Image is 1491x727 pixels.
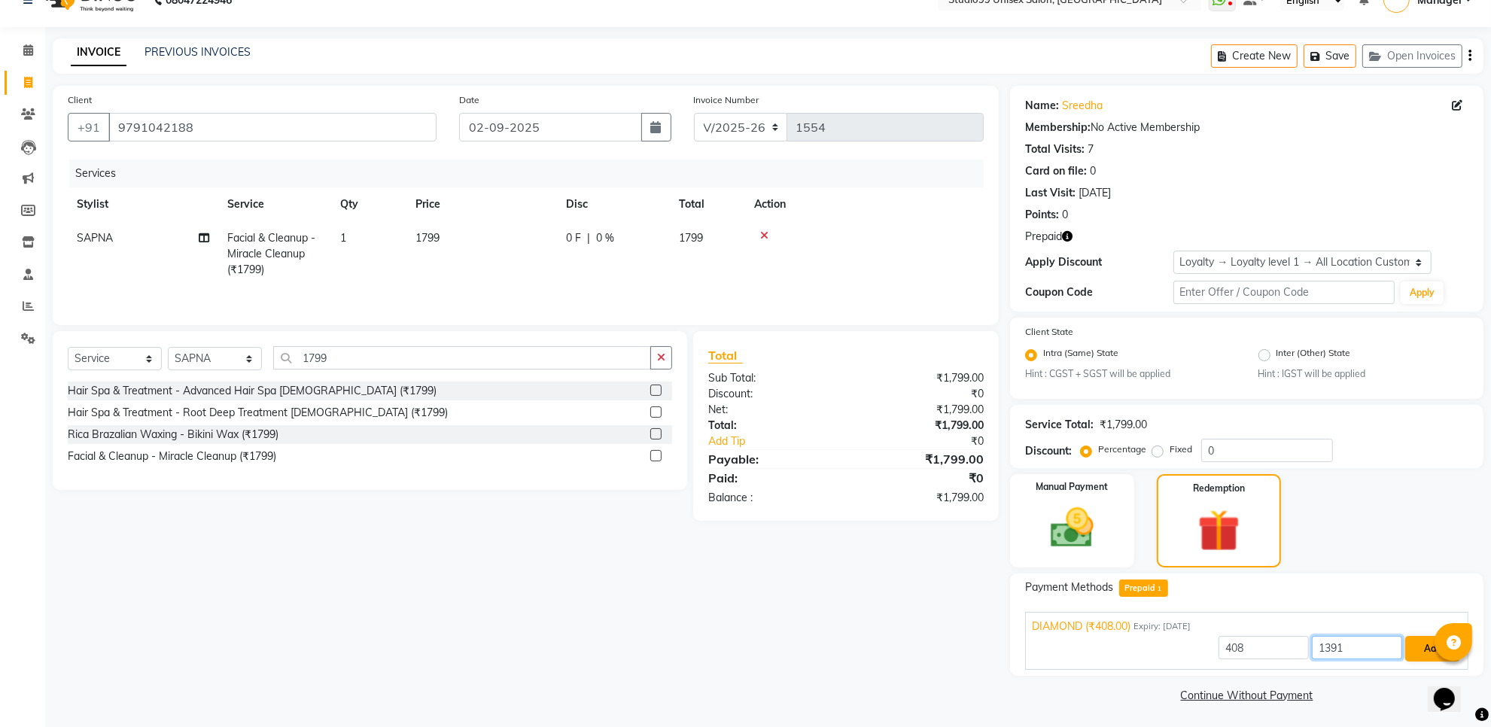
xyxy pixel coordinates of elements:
button: Save [1304,44,1356,68]
div: ₹0 [846,469,995,487]
button: Apply [1401,281,1444,304]
div: ₹1,799.00 [1100,417,1147,433]
div: Sub Total: [697,370,846,386]
label: Fixed [1170,443,1192,456]
div: Discount: [697,386,846,402]
span: 0 F [566,230,581,246]
div: ₹1,799.00 [846,450,995,468]
div: Membership: [1025,120,1091,135]
label: Intra (Same) State [1043,346,1118,364]
div: Points: [1025,207,1059,223]
span: Total [708,348,743,363]
th: Stylist [68,187,218,221]
div: Net: [697,402,846,418]
div: ₹0 [846,386,995,402]
div: ₹1,799.00 [846,370,995,386]
div: No Active Membership [1025,120,1468,135]
div: Service Total: [1025,417,1094,433]
button: +91 [68,113,110,141]
span: 1 [340,231,346,245]
label: Manual Payment [1036,480,1109,494]
th: Qty [331,187,406,221]
span: 1799 [679,231,703,245]
img: _cash.svg [1037,503,1107,552]
div: Paid: [697,469,846,487]
div: ₹1,799.00 [846,418,995,433]
button: Open Invoices [1362,44,1462,68]
div: Card on file: [1025,163,1087,179]
div: Hair Spa & Treatment - Advanced Hair Spa [DEMOGRAPHIC_DATA] (₹1799) [68,383,437,399]
a: Continue Without Payment [1013,688,1480,704]
div: 0 [1062,207,1068,223]
span: | [587,230,590,246]
div: Balance : [697,490,846,506]
button: Add [1405,636,1460,662]
div: Coupon Code [1025,284,1173,300]
th: Action [745,187,984,221]
th: Disc [557,187,670,221]
span: Facial & Cleanup - Miracle Cleanup (₹1799) [227,231,315,276]
div: Last Visit: [1025,185,1076,201]
div: Hair Spa & Treatment - Root Deep Treatment [DEMOGRAPHIC_DATA] (₹1799) [68,405,448,421]
small: Hint : IGST will be applied [1258,367,1468,381]
div: 0 [1090,163,1096,179]
label: Client State [1025,325,1073,339]
div: Facial & Cleanup - Miracle Cleanup (₹1799) [68,449,276,464]
div: Total Visits: [1025,141,1085,157]
small: Hint : CGST + SGST will be applied [1025,367,1235,381]
div: Payable: [697,450,846,468]
input: Search by Name/Mobile/Email/Code [108,113,437,141]
div: [DATE] [1079,185,1111,201]
span: 0 % [596,230,614,246]
label: Percentage [1098,443,1146,456]
button: Create New [1211,44,1298,68]
div: ₹0 [871,433,995,449]
div: Total: [697,418,846,433]
label: Inter (Other) State [1276,346,1351,364]
th: Service [218,187,331,221]
div: Services [69,160,995,187]
a: Add Tip [697,433,871,449]
input: Enter Offer / Coupon Code [1173,281,1395,304]
span: Payment Methods [1025,579,1113,595]
input: Amount [1219,636,1309,659]
span: DIAMOND (₹408.00) [1032,619,1130,634]
div: Discount: [1025,443,1072,459]
div: ₹1,799.00 [846,490,995,506]
span: Expiry: [DATE] [1133,620,1191,633]
span: Prepaid [1025,229,1062,245]
a: INVOICE [71,39,126,66]
a: PREVIOUS INVOICES [145,45,251,59]
input: Search or Scan [273,346,651,370]
span: SAPNA [77,231,113,245]
img: _gift.svg [1185,504,1252,556]
a: Sreedha [1062,98,1103,114]
span: 1 [1155,585,1164,594]
label: Invoice Number [694,93,759,107]
label: Date [459,93,479,107]
iframe: chat widget [1428,667,1476,712]
span: Prepaid [1119,579,1168,597]
input: note [1312,636,1402,659]
th: Price [406,187,557,221]
span: 1799 [415,231,440,245]
th: Total [670,187,745,221]
div: Rica Brazalian Waxing - Bikini Wax (₹1799) [68,427,278,443]
div: Name: [1025,98,1059,114]
label: Client [68,93,92,107]
div: ₹1,799.00 [846,402,995,418]
div: 7 [1088,141,1094,157]
label: Redemption [1193,482,1245,495]
div: Apply Discount [1025,254,1173,270]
